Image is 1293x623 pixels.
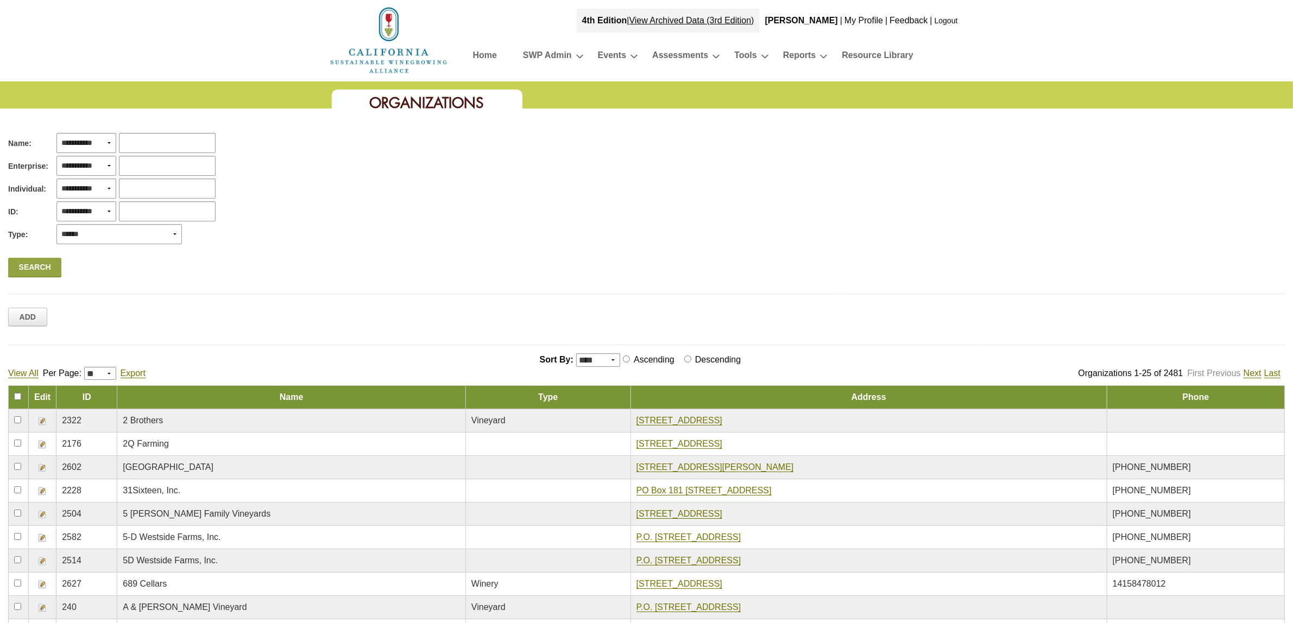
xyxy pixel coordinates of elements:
[1113,462,1191,472] span: [PHONE_NUMBER]
[1264,368,1281,378] a: Last
[471,579,499,588] span: Winery
[734,48,756,67] a: Tools
[329,35,449,44] a: Home
[636,579,722,589] a: [STREET_ADDRESS]
[8,183,46,195] span: Individual:
[62,556,81,565] span: 2514
[117,479,466,503] td: 31Sixteen, Inc.
[842,48,913,67] a: Resource Library
[117,456,466,479] td: [GEOGRAPHIC_DATA]
[632,355,679,364] label: Ascending
[636,439,722,449] a: [STREET_ADDRESS]
[582,16,627,25] strong: 4th Edition
[839,9,843,33] div: |
[38,463,47,472] img: Edit
[1207,368,1241,378] a: Previous
[636,416,722,425] a: [STREET_ADDRESS]
[117,386,466,409] td: Name
[630,386,1107,409] td: Address
[62,439,81,448] span: 2176
[636,509,722,519] a: [STREET_ADDRESS]
[1113,509,1191,518] span: [PHONE_NUMBER]
[1113,556,1191,565] span: [PHONE_NUMBER]
[117,596,466,619] td: A & [PERSON_NAME] Vineyard
[62,602,77,612] span: 240
[844,16,883,25] a: My Profile
[1244,368,1262,378] a: Next
[117,503,466,526] td: 5 [PERSON_NAME] Family Vineyards
[38,440,47,449] img: Edit
[62,416,81,425] span: 2322
[636,602,741,612] a: P.O. [STREET_ADDRESS]
[43,368,81,378] span: Per Page:
[38,533,47,542] img: Edit
[465,386,630,409] td: Type
[8,229,28,240] span: Type:
[471,602,506,612] span: Vineyard
[636,556,741,565] a: P.O. [STREET_ADDRESS]
[935,16,958,25] a: Logout
[62,509,81,518] span: 2504
[1078,368,1183,378] span: Organizations 1-25 of 2481
[62,462,81,472] span: 2602
[1107,386,1284,409] td: Phone
[8,206,18,218] span: ID:
[38,603,47,612] img: Edit
[636,486,772,495] a: PO Box 181 [STREET_ADDRESS]
[8,258,61,277] a: Search
[1113,532,1191,542] span: [PHONE_NUMBER]
[38,580,47,589] img: Edit
[329,5,449,75] img: logo_cswa2x.png
[8,161,48,172] span: Enterprise:
[652,48,708,67] a: Assessments
[890,16,928,25] a: Feedback
[577,9,760,33] div: |
[8,368,39,378] a: View All
[8,308,47,326] a: Add
[598,48,626,67] a: Events
[629,16,754,25] a: View Archived Data (3rd Edition)
[471,416,506,425] span: Vineyard
[38,510,47,519] img: Edit
[540,355,573,364] span: Sort By:
[1113,486,1191,495] span: [PHONE_NUMBER]
[38,487,47,495] img: Edit
[929,9,934,33] div: |
[783,48,816,67] a: Reports
[117,433,466,456] td: 2Q Farming
[62,579,81,588] span: 2627
[38,557,47,565] img: Edit
[1113,579,1166,588] span: 14158478012
[693,355,746,364] label: Descending
[473,48,497,67] a: Home
[884,9,888,33] div: |
[121,368,146,378] a: Export
[117,526,466,549] td: 5-D Westside Farms, Inc.
[1187,368,1204,378] a: First
[636,532,741,542] a: P.O. [STREET_ADDRESS]
[765,16,838,25] b: [PERSON_NAME]
[28,386,56,409] td: Edit
[8,138,31,149] span: Name:
[117,549,466,573] td: 5D Westside Farms, Inc.
[370,93,484,112] span: Organizations
[636,462,794,472] a: [STREET_ADDRESS][PERSON_NAME]
[62,486,81,495] span: 2228
[38,417,47,425] img: Edit
[523,48,572,67] a: SWP Admin
[56,386,117,409] td: ID
[117,409,466,433] td: 2 Brothers
[117,573,466,596] td: 689 Cellars
[62,532,81,542] span: 2582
